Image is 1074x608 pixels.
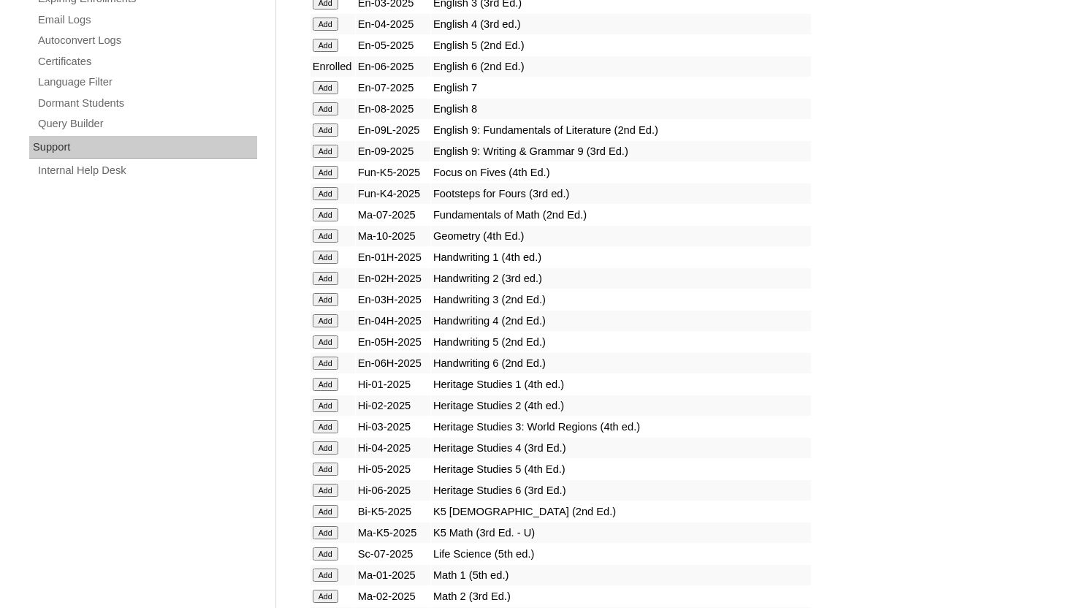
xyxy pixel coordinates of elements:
div: Support [29,136,257,159]
input: Add [313,187,338,200]
td: K5 Math (3rd Ed. - U) [431,522,811,543]
td: En-09-2025 [356,141,430,161]
input: Add [313,357,338,370]
a: Certificates [37,53,257,71]
td: Handwriting 5 (2nd Ed.) [431,332,811,352]
td: En-07-2025 [356,77,430,98]
td: Ma-01-2025 [356,565,430,585]
a: Internal Help Desk [37,161,257,180]
input: Add [313,526,338,539]
a: Autoconvert Logs [37,31,257,50]
input: Add [313,293,338,306]
td: En-01H-2025 [356,247,430,267]
td: En-05H-2025 [356,332,430,352]
td: Ma-02-2025 [356,586,430,607]
td: En-04-2025 [356,14,430,34]
input: Add [313,81,338,94]
td: En-09L-2025 [356,120,430,140]
td: Heritage Studies 6 (3rd Ed.) [431,480,811,501]
td: Geometry (4th Ed.) [431,226,811,246]
td: Heritage Studies 1 (4th ed.) [431,374,811,395]
td: En-06-2025 [356,56,430,77]
td: Bi-K5-2025 [356,501,430,522]
td: En-05-2025 [356,35,430,56]
td: English 6 (2nd Ed.) [431,56,811,77]
input: Add [313,505,338,518]
td: Fundamentals of Math (2nd Ed.) [431,205,811,225]
td: Footsteps for Fours (3rd ed.) [431,183,811,204]
td: Focus on Fives (4th Ed.) [431,162,811,183]
input: Add [313,251,338,264]
td: Fun-K5-2025 [356,162,430,183]
input: Add [313,272,338,285]
td: English 9: Writing & Grammar 9 (3rd Ed.) [431,141,811,161]
input: Add [313,145,338,158]
input: Add [313,463,338,476]
input: Add [313,399,338,412]
td: Hi-04-2025 [356,438,430,458]
td: Sc-07-2025 [356,544,430,564]
td: Hi-03-2025 [356,417,430,437]
td: Heritage Studies 5 (4th Ed.) [431,459,811,479]
a: Language Filter [37,73,257,91]
input: Add [313,547,338,560]
input: Add [313,441,338,455]
td: En-02H-2025 [356,268,430,289]
input: Add [313,166,338,179]
td: English 5 (2nd Ed.) [431,35,811,56]
td: Enrolled [311,56,355,77]
a: Email Logs [37,11,257,29]
td: Ma-07-2025 [356,205,430,225]
input: Add [313,123,338,137]
td: Fun-K4-2025 [356,183,430,204]
td: Hi-02-2025 [356,395,430,416]
td: En-08-2025 [356,99,430,119]
td: Handwriting 2 (3rd ed.) [431,268,811,289]
a: Query Builder [37,115,257,133]
input: Add [313,229,338,243]
td: Heritage Studies 2 (4th ed.) [431,395,811,416]
input: Add [313,484,338,497]
input: Add [313,18,338,31]
td: Heritage Studies 4 (3rd Ed.) [431,438,811,458]
td: Math 2 (3rd Ed.) [431,586,811,607]
td: Math 1 (5th ed.) [431,565,811,585]
td: English 4 (3rd ed.) [431,14,811,34]
td: Life Science (5th ed.) [431,544,811,564]
td: K5 [DEMOGRAPHIC_DATA] (2nd Ed.) [431,501,811,522]
td: English 7 [431,77,811,98]
td: Handwriting 3 (2nd Ed.) [431,289,811,310]
td: Handwriting 6 (2nd Ed.) [431,353,811,373]
td: Ma-K5-2025 [356,522,430,543]
input: Add [313,590,338,603]
td: Ma-10-2025 [356,226,430,246]
td: English 9: Fundamentals of Literature (2nd Ed.) [431,120,811,140]
td: En-04H-2025 [356,311,430,331]
input: Add [313,314,338,327]
input: Add [313,102,338,115]
td: Heritage Studies 3: World Regions (4th ed.) [431,417,811,437]
input: Add [313,378,338,391]
td: English 8 [431,99,811,119]
input: Add [313,208,338,221]
td: En-03H-2025 [356,289,430,310]
input: Add [313,569,338,582]
input: Add [313,39,338,52]
td: En-06H-2025 [356,353,430,373]
a: Dormant Students [37,94,257,113]
td: Hi-06-2025 [356,480,430,501]
td: Hi-01-2025 [356,374,430,395]
td: Handwriting 1 (4th ed.) [431,247,811,267]
input: Add [313,420,338,433]
input: Add [313,335,338,349]
td: Hi-05-2025 [356,459,430,479]
td: Handwriting 4 (2nd Ed.) [431,311,811,331]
